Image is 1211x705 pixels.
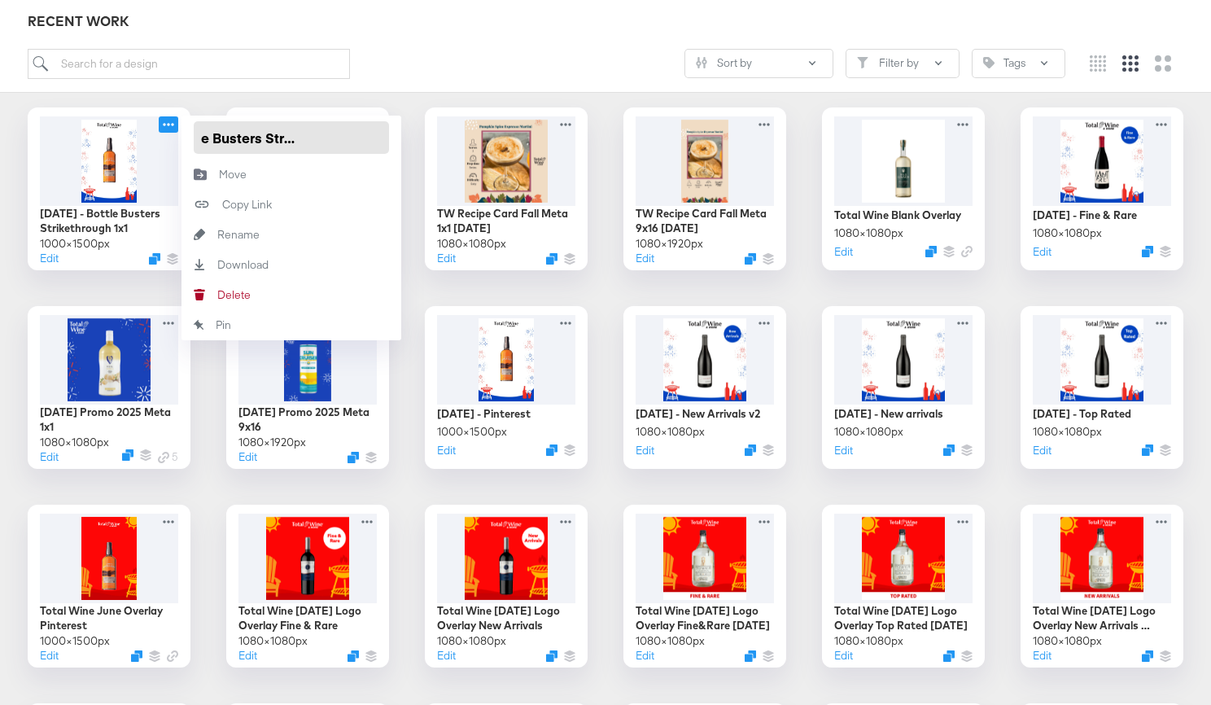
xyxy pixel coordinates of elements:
[238,449,257,465] button: Edit
[623,505,786,668] div: Total Wine [DATE] Logo Overlay Fine&Rare [DATE]1080×1080pxEditDuplicate
[623,306,786,469] div: [DATE] - New Arrivals v21080×1080pxEditDuplicate
[181,289,217,300] svg: Delete
[40,405,178,435] div: [DATE] Promo 2025 Meta 1x1
[40,206,178,236] div: [DATE] - Bottle Busters Strikethrough 1x1
[961,246,973,257] svg: Link
[1033,443,1051,458] button: Edit
[684,49,833,78] button: SlidersSort by
[546,253,557,265] button: Duplicate
[437,406,531,422] div: [DATE] - Pinterest
[437,443,456,458] button: Edit
[846,49,960,78] button: FilterFilter by
[1122,55,1139,72] svg: Medium grid
[167,650,178,662] svg: Link
[40,251,59,266] button: Edit
[238,648,257,663] button: Edit
[238,405,377,435] div: [DATE] Promo 2025 Meta 9x16
[745,253,756,265] svg: Duplicate
[28,107,190,270] div: [DATE] - Bottle Busters Strikethrough 1x11000×1500pxEditDuplicate
[158,449,178,465] div: 5
[546,650,557,662] svg: Duplicate
[834,443,853,458] button: Edit
[28,12,1183,31] div: RECENT WORK
[181,168,219,181] svg: Move to folder
[40,236,110,252] div: 1000 × 1500 px
[181,220,401,250] button: Rename
[834,648,853,663] button: Edit
[181,229,217,240] svg: Rename
[745,650,756,662] button: Duplicate
[636,406,760,422] div: [DATE] - New Arrivals v2
[822,107,985,270] div: Total Wine Blank Overlay1080×1080pxEditDuplicate
[40,633,110,649] div: 1000 × 1500 px
[1033,633,1102,649] div: 1080 × 1080 px
[834,406,943,422] div: [DATE] - New arrivals
[131,650,142,662] svg: Duplicate
[28,306,190,469] div: [DATE] Promo 2025 Meta 1x11080×1080pxEditDuplicateLink 5
[822,505,985,668] div: Total Wine [DATE] Logo Overlay Top Rated [DATE]1080×1080pxEditDuplicate
[1021,505,1183,668] div: Total Wine [DATE] Logo Overlay New Arrivals [DATE]1080×1080pxEditDuplicate
[636,603,774,633] div: Total Wine [DATE] Logo Overlay Fine&Rare [DATE]
[226,505,389,668] div: Total Wine [DATE] Logo Overlay Fine & Rare1080×1080pxEditDuplicate
[181,259,217,270] svg: Download
[217,257,269,273] div: Download
[437,633,506,649] div: 1080 × 1080 px
[437,251,456,266] button: Edit
[1033,424,1102,440] div: 1080 × 1080 px
[217,287,251,303] div: Delete
[1033,244,1051,260] button: Edit
[1142,444,1153,456] button: Duplicate
[40,648,59,663] button: Edit
[696,57,707,68] svg: Sliders
[1033,603,1171,633] div: Total Wine [DATE] Logo Overlay New Arrivals [DATE]
[636,633,705,649] div: 1080 × 1080 px
[983,57,995,68] svg: Tag
[149,253,160,265] svg: Duplicate
[623,107,786,270] div: TW Recipe Card Fall Meta 9x16 [DATE]1080×1920pxEditDuplicate
[217,227,260,243] div: Rename
[181,160,401,190] button: Move to folder
[636,236,703,252] div: 1080 × 1920 px
[181,196,222,212] svg: Copy
[437,424,507,440] div: 1000 × 1500 px
[1033,226,1102,241] div: 1080 × 1080 px
[122,449,133,461] svg: Duplicate
[437,236,506,252] div: 1080 × 1080 px
[348,650,359,662] svg: Duplicate
[636,443,654,458] button: Edit
[636,648,654,663] button: Edit
[222,197,272,212] div: Copy Link
[1155,55,1171,72] svg: Large grid
[1033,208,1137,223] div: [DATE] - Fine & Rare
[546,444,557,456] button: Duplicate
[437,603,575,633] div: Total Wine [DATE] Logo Overlay New Arrivals
[437,648,456,663] button: Edit
[834,633,903,649] div: 1080 × 1080 px
[1021,107,1183,270] div: [DATE] - Fine & Rare1080×1080pxEditDuplicate
[181,250,401,280] a: Download
[1033,648,1051,663] button: Edit
[822,306,985,469] div: [DATE] - New arrivals1080×1080pxEditDuplicate
[857,57,868,68] svg: Filter
[181,190,401,220] button: Copy
[1021,306,1183,469] div: [DATE] - Top Rated1080×1080pxEditDuplicate
[238,633,308,649] div: 1080 × 1080 px
[1142,650,1153,662] svg: Duplicate
[925,246,937,257] svg: Duplicate
[636,206,774,236] div: TW Recipe Card Fall Meta 9x16 [DATE]
[238,603,377,633] div: Total Wine [DATE] Logo Overlay Fine & Rare
[425,306,588,469] div: [DATE] - Pinterest1000×1500pxEditDuplicate
[216,317,231,333] div: Pin
[181,280,401,310] button: Delete
[348,452,359,463] svg: Duplicate
[219,167,247,182] div: Move
[745,444,756,456] button: Duplicate
[40,435,109,450] div: 1080 × 1080 px
[834,244,853,260] button: Edit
